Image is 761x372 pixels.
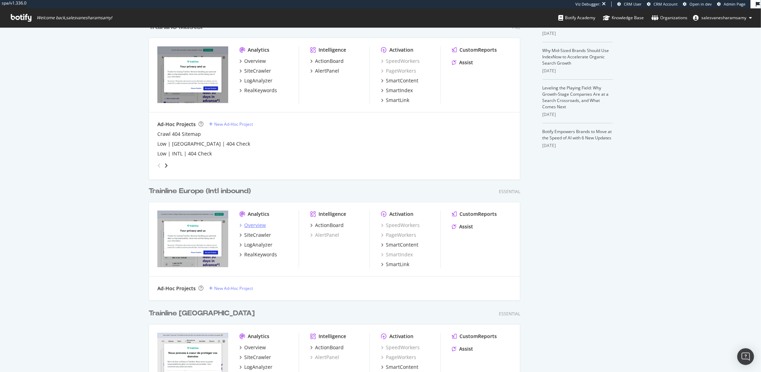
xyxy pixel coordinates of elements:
div: CustomReports [460,46,497,53]
a: Organizations [651,8,687,27]
a: CustomReports [452,211,497,218]
div: Intelligence [319,333,346,340]
span: CRM User [624,1,642,7]
div: Open Intercom Messenger [737,348,754,365]
div: Ad-Hoc Projects [157,121,196,128]
a: SiteCrawler [239,232,271,239]
div: Botify Academy [558,14,595,21]
div: AlertPanel [315,67,339,74]
a: Overview [239,222,266,229]
div: Organizations [651,14,687,21]
div: [DATE] [543,68,613,74]
a: SmartIndex [381,251,413,258]
div: New Ad-Hoc Project [214,121,253,127]
div: Assist [459,223,473,230]
button: salesvanesharamsamy [687,12,758,23]
a: PageWorkers [381,67,416,74]
a: SpeedWorkers [381,222,420,229]
a: Botify Academy [558,8,595,27]
a: AI Is Your New Customer: How to Win the Visibility Battle in a ChatGPT World [543,10,613,29]
a: Crawl 404 Sitemap [157,131,201,138]
a: SpeedWorkers [381,344,420,351]
div: angle-right [164,162,169,169]
div: [DATE] [543,143,613,149]
a: SiteCrawler [239,354,271,361]
a: AlertPanel [310,232,339,239]
div: Assist [459,59,473,66]
div: SiteCrawler [244,232,271,239]
div: Viz Debugger: [575,1,600,7]
a: LogAnalyzer [239,241,273,248]
a: Assist [452,223,473,230]
div: Overview [244,344,266,351]
a: Leveling the Playing Field: Why Growth-Stage Companies Are at a Search Crossroads, and What Comes... [543,85,609,110]
a: SmartContent [381,77,418,84]
div: Knowledge Base [603,14,644,21]
div: SmartContent [386,364,418,371]
div: RealKeywords [244,87,277,94]
div: Activation [389,333,413,340]
a: Low | INTL | 404 Check [157,150,212,157]
a: Assist [452,59,473,66]
div: Intelligence [319,46,346,53]
div: CustomReports [460,211,497,218]
div: angle-left [155,160,164,171]
div: SpeedWorkers [381,58,420,65]
div: LogAnalyzer [244,364,273,371]
a: Why Mid-Sized Brands Should Use IndexNow to Accelerate Organic Search Growth [543,48,609,66]
a: AlertPanel [310,67,339,74]
a: CRM Account [647,1,678,7]
div: SiteCrawler [244,354,271,361]
div: Trainline [GEOGRAPHIC_DATA] [149,308,255,319]
a: AlertPanel [310,354,339,361]
a: New Ad-Hoc Project [209,285,253,291]
span: Admin Page [724,1,745,7]
a: SmartLink [381,261,409,268]
div: [DATE] [543,111,613,118]
div: Essential [499,311,520,317]
div: Analytics [248,211,269,218]
span: salesvanesharamsamy [701,15,746,21]
div: Activation [389,211,413,218]
a: ActionBoard [310,344,344,351]
a: SmartContent [381,364,418,371]
a: PageWorkers [381,232,416,239]
div: ActionBoard [315,58,344,65]
a: Trainline Europe (Intl inbound) [149,186,254,196]
span: Welcome back, salesvanesharamsamy ! [37,15,112,21]
a: Open in dev [683,1,712,7]
img: https://www.thetrainline.com/eu [157,211,228,267]
a: Botify Empowers Brands to Move at the Speed of AI with 6 New Updates [543,129,612,141]
div: RealKeywords [244,251,277,258]
a: PageWorkers [381,354,416,361]
div: Low | [GEOGRAPHIC_DATA] | 404 Check [157,140,250,147]
div: Analytics [248,333,269,340]
div: Essential [499,189,520,195]
div: [DATE] [543,30,613,37]
div: Overview [244,58,266,65]
a: Overview [239,344,266,351]
div: Trainline Europe (Intl inbound) [149,186,251,196]
a: Overview [239,58,266,65]
div: SmartLink [386,97,409,104]
a: Admin Page [717,1,745,7]
div: LogAnalyzer [244,77,273,84]
div: SmartLink [386,261,409,268]
div: SmartIndex [386,87,413,94]
div: CustomReports [460,333,497,340]
div: Assist [459,345,473,352]
a: ActionBoard [310,58,344,65]
div: Ad-Hoc Projects [157,285,196,292]
div: Analytics [248,46,269,53]
a: LogAnalyzer [239,364,273,371]
a: New Ad-Hoc Project [209,121,253,127]
a: SmartContent [381,241,418,248]
div: Overview [244,222,266,229]
a: CustomReports [452,46,497,53]
div: LogAnalyzer [244,241,273,248]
